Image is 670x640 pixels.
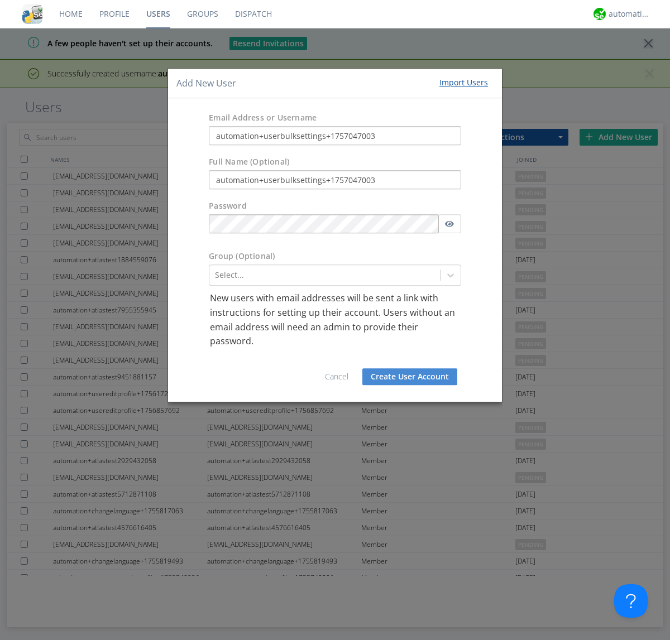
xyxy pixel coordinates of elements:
button: Create User Account [362,368,457,385]
label: Email Address or Username [209,113,317,124]
label: Full Name (Optional) [209,157,289,168]
label: Group (Optional) [209,251,275,262]
div: automation+atlas [609,8,650,20]
div: Import Users [439,77,488,88]
label: Password [209,201,247,212]
input: e.g. email@address.com, Housekeeping1 [209,127,461,146]
img: cddb5a64eb264b2086981ab96f4c1ba7 [22,4,42,24]
img: d2d01cd9b4174d08988066c6d424eccd [594,8,606,20]
h4: Add New User [176,77,236,90]
p: New users with email addresses will be sent a link with instructions for setting up their account... [210,292,460,349]
input: Julie Appleseed [209,171,461,190]
a: Cancel [325,371,348,382]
